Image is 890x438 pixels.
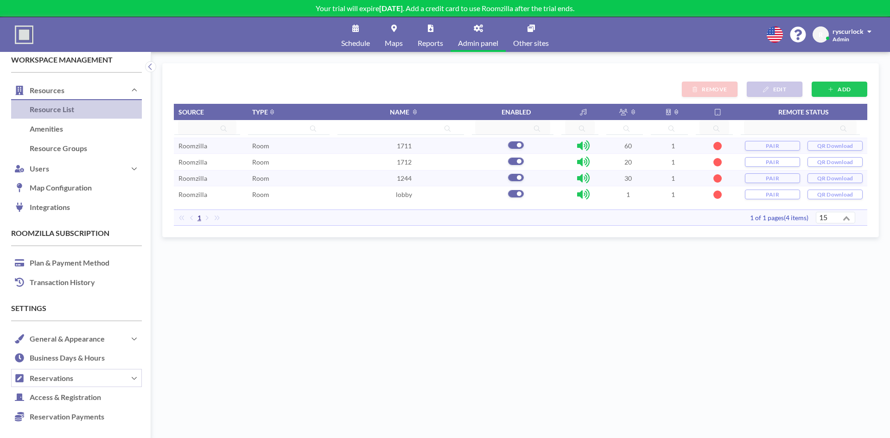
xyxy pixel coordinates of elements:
[397,158,412,166] span: 1712
[11,254,114,272] h4: Plan & Payment Method
[252,158,269,166] span: Room
[178,190,207,198] span: Roomzilla
[11,273,100,292] h4: Transaction History
[624,174,632,182] span: 30
[252,174,269,182] span: Room
[178,142,207,150] span: Roomzilla
[816,212,855,226] div: Search for option
[702,86,727,93] span: REMOVE
[11,388,142,407] a: Access & Registration
[334,17,377,52] a: Schedule
[30,164,49,173] h4: Users
[11,100,142,120] a: Resource List
[11,273,142,292] a: Transaction History
[11,139,92,158] h4: Resource Groups
[650,154,695,170] td: 1
[178,158,207,166] span: Roomzilla
[11,55,142,64] h4: Workspace Management
[11,80,142,100] button: Resources
[178,108,204,116] span: Source
[778,108,829,116] span: Remote status
[626,190,630,198] span: 1
[650,170,695,186] td: 1
[11,198,75,216] h4: Integrations
[817,212,829,222] span: 15
[458,39,498,47] span: Admin panel
[30,86,64,95] h4: Resources
[390,108,409,116] span: Name
[30,334,105,343] h4: General & Appearance
[833,36,849,43] span: Admin
[682,82,737,97] button: REMOVE
[819,31,823,39] span: R
[252,108,268,116] span: Type
[418,39,443,47] span: Reports
[11,120,142,139] a: Amenities
[784,214,808,222] span: (4 items)
[650,186,695,203] td: 1
[745,157,800,167] button: PAIR
[11,178,142,198] a: Map Configuration
[745,190,800,199] button: PAIR
[829,212,839,224] input: Search for option
[807,173,863,183] button: QR Download
[11,388,106,406] h4: Access & Registration
[11,120,68,138] h4: Amenities
[341,39,370,47] span: Schedule
[650,138,695,154] td: 1
[178,174,207,182] span: Roomzilla
[11,368,142,388] button: Reservations
[11,159,142,178] button: Users
[11,407,109,426] h4: Reservation Payments
[252,190,269,198] span: Room
[833,27,864,35] span: ryscurlock
[11,349,142,368] a: Business Days & Hours
[451,17,506,52] a: Admin panel
[252,142,269,150] span: Room
[807,157,863,167] button: QR Download
[11,349,109,367] h4: Business Days & Hours
[11,329,142,349] button: General & Appearance
[838,86,851,93] span: ADD
[397,142,412,150] span: 1711
[377,17,410,52] a: Maps
[750,214,784,222] span: 1 of 1 pages
[385,39,403,47] span: Maps
[506,17,556,52] a: Other sites
[396,190,412,198] span: lobby
[11,178,96,197] h4: Map Configuration
[410,17,451,52] a: Reports
[502,108,531,116] span: Enabled
[15,25,33,44] img: organization-logo
[11,254,142,273] a: Plan & Payment Method
[773,86,786,93] span: EDIT
[11,198,142,217] a: Integrations
[745,173,800,183] button: PAIR
[747,82,802,97] button: EDIT
[11,407,142,427] a: Reservation Payments
[745,141,800,151] button: PAIR
[11,229,142,238] h4: Roomzilla Subscription
[624,158,632,166] span: 20
[11,139,142,159] a: Resource Groups
[379,4,403,13] b: [DATE]
[807,190,863,199] button: QR Download
[624,142,632,150] span: 60
[11,304,142,313] h4: Settings
[513,39,549,47] span: Other sites
[812,82,867,97] button: ADD
[807,141,863,151] button: QR Download
[397,174,412,182] span: 1244
[194,214,205,222] span: 1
